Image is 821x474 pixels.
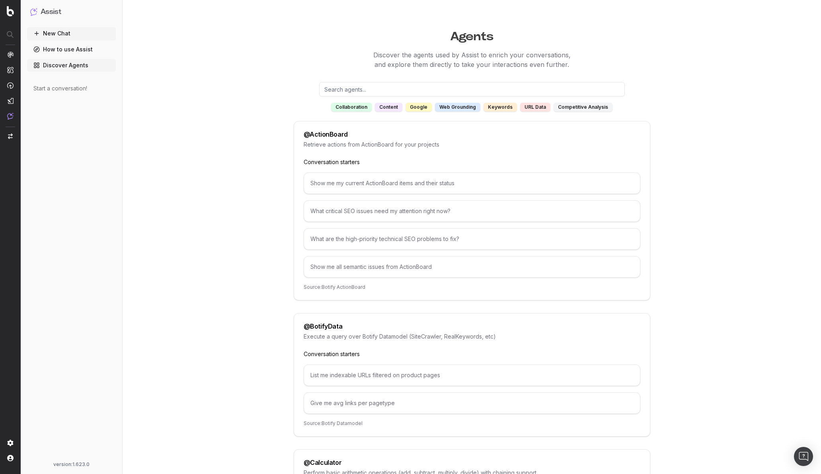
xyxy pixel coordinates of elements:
[7,82,14,89] img: Activation
[304,158,640,166] p: Conversation starters
[304,131,348,137] div: @ ActionBoard
[27,43,116,56] a: How to use Assist
[304,392,640,414] div: Give me avg links per pagetype
[27,27,116,40] button: New Chat
[166,25,778,44] h1: Agents
[304,364,640,386] div: List me indexable URLs filtered on product pages
[794,447,813,466] div: Open Intercom Messenger
[33,84,109,92] div: Start a conversation!
[41,6,61,18] h1: Assist
[520,103,550,112] div: URL data
[7,6,14,16] img: Botify logo
[304,333,640,341] p: Execute a query over Botify Datamodel (SiteCrawler, RealKeywords, etc)
[304,323,343,329] div: @ BotifyData
[319,82,625,96] input: Search agents...
[166,50,778,69] p: Discover the agents used by Assist to enrich your conversations, and explore them directly to tak...
[30,6,113,18] button: Assist
[304,200,640,222] div: What critical SEO issues need my attention right now?
[30,8,37,16] img: Assist
[7,113,14,119] img: Assist
[304,228,640,250] div: What are the high-priority technical SEO problems to fix?
[7,51,14,58] img: Analytics
[7,98,14,104] img: Studio
[435,103,480,112] div: web grounding
[304,141,640,149] p: Retrieve actions from ActionBoard for your projects
[304,256,640,278] div: Show me all semantic issues from ActionBoard
[7,455,14,461] img: My account
[484,103,517,112] div: keywords
[331,103,372,112] div: collaboration
[406,103,432,112] div: google
[30,461,113,468] div: version: 1.623.0
[304,350,640,358] p: Conversation starters
[304,284,640,290] p: Source: Botify ActionBoard
[304,420,640,427] p: Source: Botify Datamodel
[304,172,640,194] div: Show me my current ActionBoard items and their status
[304,459,342,466] div: @ Calculator
[8,133,13,139] img: Switch project
[554,103,612,112] div: competitive analysis
[7,67,14,73] img: Intelligence
[27,59,116,72] a: Discover Agents
[7,440,14,446] img: Setting
[375,103,402,112] div: content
